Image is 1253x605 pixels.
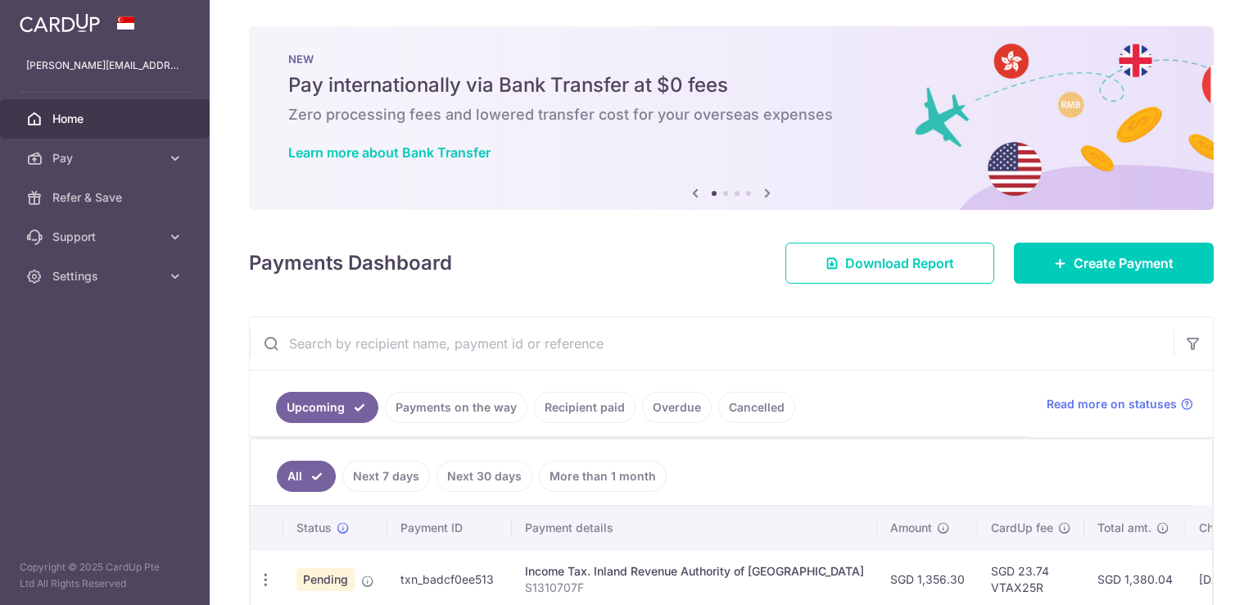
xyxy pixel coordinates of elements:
span: Total amt. [1097,520,1151,536]
span: CardUp fee [991,520,1053,536]
a: Recipient paid [534,392,636,423]
a: Create Payment [1014,243,1214,284]
p: NEW [288,52,1174,66]
th: Payment details [512,507,877,549]
a: Next 30 days [437,461,532,492]
a: Cancelled [718,392,795,423]
input: Search by recipient name, payment id or reference [250,317,1174,370]
span: Create Payment [1074,253,1174,273]
span: Read more on statuses [1047,396,1177,412]
span: Pending [296,568,355,591]
div: Income Tax. Inland Revenue Authority of [GEOGRAPHIC_DATA] [525,563,864,580]
h4: Payments Dashboard [249,248,452,278]
th: Payment ID [387,507,512,549]
h5: Pay internationally via Bank Transfer at $0 fees [288,72,1174,98]
span: Support [52,229,161,245]
p: [PERSON_NAME][EMAIL_ADDRESS][DOMAIN_NAME] [26,57,183,74]
p: S1310707F [525,580,864,596]
span: Pay [52,150,161,166]
span: Settings [52,268,161,284]
span: Status [296,520,332,536]
span: Home [52,111,161,127]
a: Download Report [785,243,994,284]
a: Learn more about Bank Transfer [288,144,491,161]
h6: Zero processing fees and lowered transfer cost for your overseas expenses [288,105,1174,125]
a: Upcoming [276,392,378,423]
a: Next 7 days [342,461,430,492]
a: More than 1 month [539,461,667,492]
a: Read more on statuses [1047,396,1193,412]
a: All [277,461,336,492]
img: Bank transfer banner [249,26,1214,210]
a: Payments on the way [385,392,527,423]
a: Overdue [642,392,712,423]
span: Download Report [845,253,954,273]
iframe: Opens a widget where you can find more information [1148,556,1237,597]
span: Amount [890,520,932,536]
img: CardUp [20,13,100,33]
span: Refer & Save [52,189,161,206]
